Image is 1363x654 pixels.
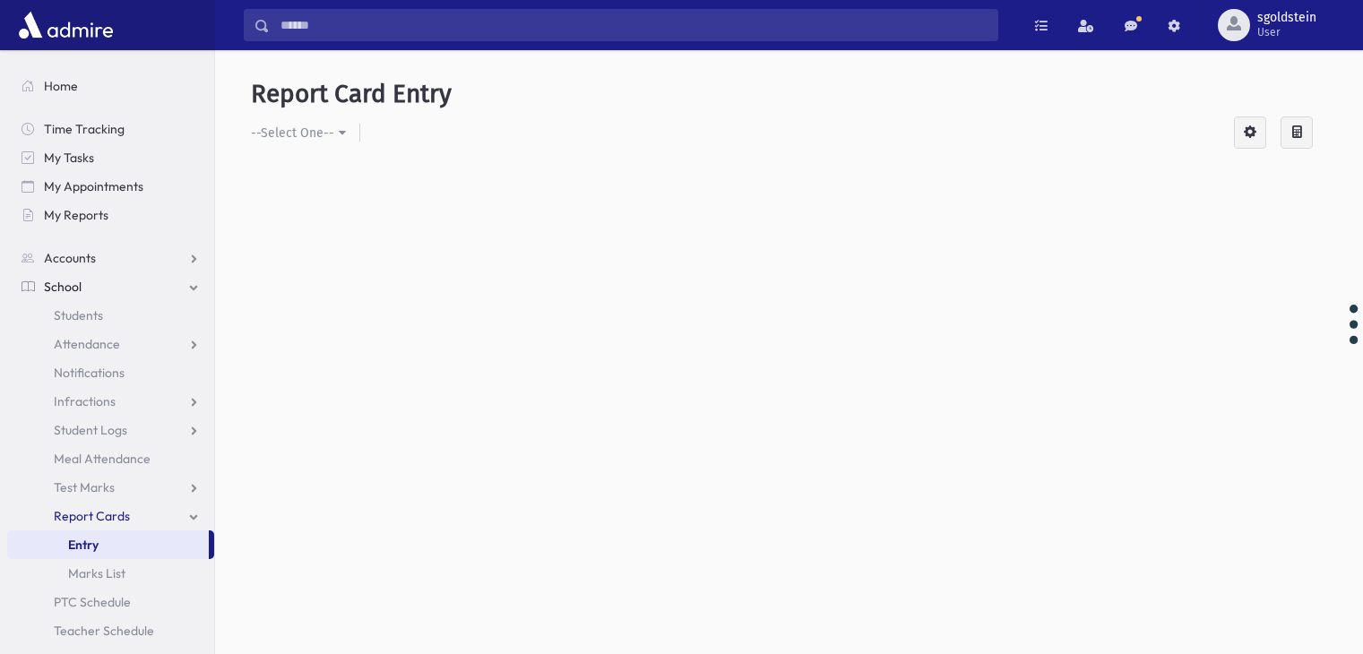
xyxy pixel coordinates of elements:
[7,201,214,229] a: My Reports
[1281,116,1313,149] div: Calculate Averages
[7,588,214,616] a: PTC Schedule
[68,565,125,581] span: Marks List
[54,336,120,352] span: Attendance
[44,178,143,194] span: My Appointments
[7,330,214,358] a: Attendance
[1234,116,1266,149] div: Configure
[7,115,214,143] a: Time Tracking
[7,387,214,416] a: Infractions
[1257,25,1316,39] span: User
[54,307,103,323] span: Students
[251,79,1327,109] h5: Report Card Entry
[7,272,214,301] a: School
[7,301,214,330] a: Students
[54,623,154,639] span: Teacher Schedule
[7,172,214,201] a: My Appointments
[14,7,117,43] img: AdmirePro
[44,78,78,94] span: Home
[7,502,214,530] a: Report Cards
[44,279,82,295] span: School
[44,121,125,137] span: Time Tracking
[44,150,94,166] span: My Tasks
[7,559,214,588] a: Marks List
[7,143,214,172] a: My Tasks
[270,9,997,41] input: Search
[44,250,96,266] span: Accounts
[1257,11,1316,25] span: sgoldstein
[54,479,115,495] span: Test Marks
[54,451,151,467] span: Meal Attendance
[7,530,209,559] a: Entry
[7,72,214,100] a: Home
[44,207,108,223] span: My Reports
[7,616,214,645] a: Teacher Schedule
[7,244,214,272] a: Accounts
[54,393,116,409] span: Infractions
[7,444,214,473] a: Meal Attendance
[251,124,334,142] div: --Select One--
[7,358,214,387] a: Notifications
[7,473,214,502] a: Test Marks
[54,508,130,524] span: Report Cards
[54,594,131,610] span: PTC Schedule
[54,422,127,438] span: Student Logs
[7,416,214,444] a: Student Logs
[68,537,99,553] span: Entry
[251,116,359,149] button: --Select One--
[54,365,125,381] span: Notifications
